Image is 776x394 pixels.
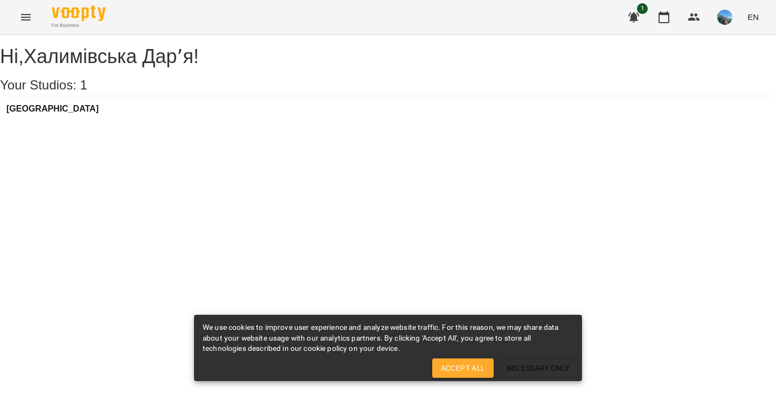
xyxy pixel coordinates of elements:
button: Menu [13,4,39,30]
a: [GEOGRAPHIC_DATA] [6,104,99,114]
img: Voopty Logo [52,5,106,21]
img: a7d4f18d439b15bc62280586adbb99de.jpg [717,10,732,25]
span: 1 [637,3,648,14]
span: For Business [52,22,106,29]
span: 1 [80,78,87,92]
span: EN [747,11,759,23]
button: EN [743,7,763,27]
